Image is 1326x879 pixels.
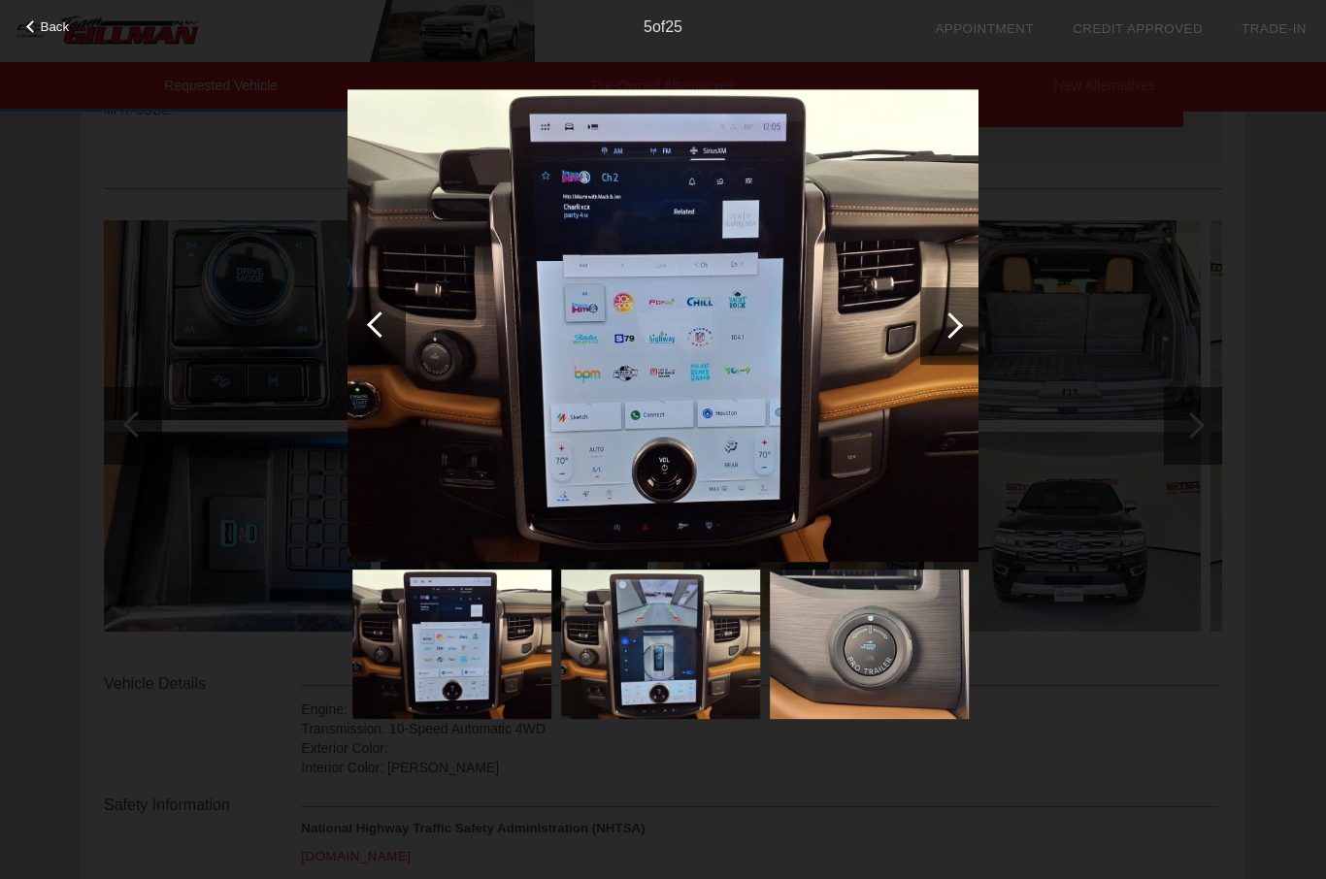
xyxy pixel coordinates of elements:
span: 5 [644,18,652,35]
span: 25 [665,18,682,35]
img: 04f96a6516414151d6f709fc763b10d3.jpg [561,570,760,719]
img: ef4d2bb86de99c87b41412433003813c.jpg [352,570,551,719]
img: ef4d2bb86de99c87b41412433003813c.jpg [348,89,978,563]
span: Back [41,19,70,34]
a: Credit Approved [1073,21,1203,36]
a: Trade-In [1242,21,1307,36]
a: Appointment [935,21,1034,36]
img: 7cc75c455688f596472800e5ccbaff68.jpg [770,570,969,719]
